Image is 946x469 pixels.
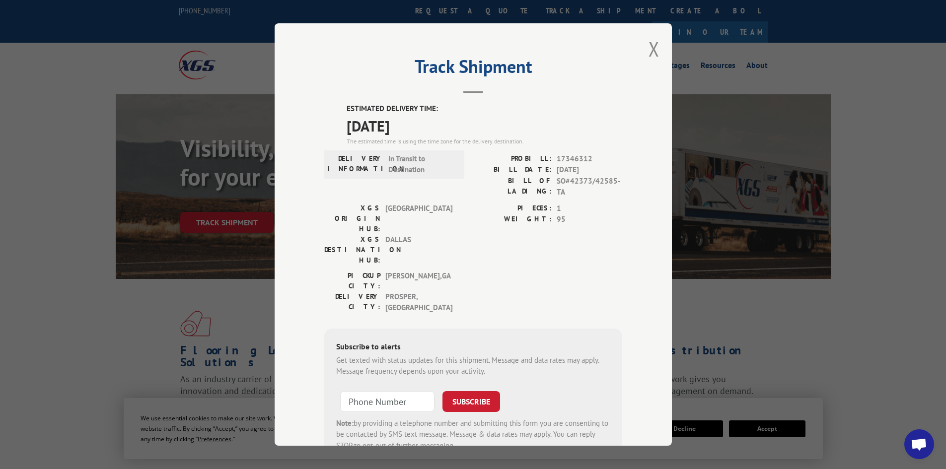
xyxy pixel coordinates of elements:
span: 95 [557,214,622,225]
label: PICKUP CITY: [324,270,380,291]
input: Phone Number [340,391,435,412]
span: In Transit to Destination [388,153,455,176]
span: [PERSON_NAME] , GA [385,270,452,291]
div: The estimated time is using the time zone for the delivery destination. [347,137,622,146]
label: DELIVERY CITY: [324,291,380,314]
label: PIECES: [473,203,552,214]
button: SUBSCRIBE [442,391,500,412]
button: Close modal [649,36,659,62]
span: DALLAS [385,234,452,266]
span: 1 [557,203,622,214]
span: [GEOGRAPHIC_DATA] [385,203,452,234]
span: [DATE] [347,115,622,137]
span: PROSPER , [GEOGRAPHIC_DATA] [385,291,452,314]
h2: Track Shipment [324,60,622,78]
label: XGS ORIGIN HUB: [324,203,380,234]
label: DELIVERY INFORMATION: [327,153,383,176]
label: PROBILL: [473,153,552,165]
label: WEIGHT: [473,214,552,225]
label: XGS DESTINATION HUB: [324,234,380,266]
label: BILL OF LADING: [473,176,552,198]
span: [DATE] [557,164,622,176]
label: ESTIMATED DELIVERY TIME: [347,103,622,115]
span: 17346312 [557,153,622,165]
span: SO#42373/42585-TA [557,176,622,198]
div: Subscribe to alerts [336,340,610,355]
label: BILL DATE: [473,164,552,176]
strong: Note: [336,418,354,428]
div: by providing a telephone number and submitting this form you are consenting to be contacted by SM... [336,418,610,452]
div: Get texted with status updates for this shipment. Message and data rates may apply. Message frequ... [336,355,610,377]
div: Open chat [904,429,934,459]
